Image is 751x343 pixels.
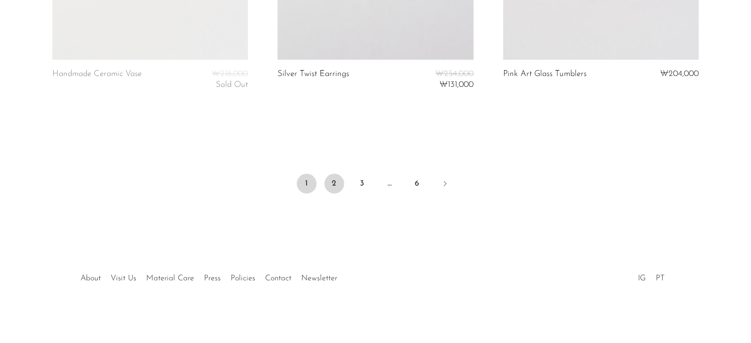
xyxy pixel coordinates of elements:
[324,174,344,193] a: 2
[212,70,248,78] span: ₩218,000
[503,70,587,78] a: Pink Art Glass Tumblers
[204,274,221,282] a: Press
[656,274,665,282] a: PT
[111,274,136,282] a: Visit Us
[380,174,399,193] span: …
[435,70,474,78] span: ₩254,000
[660,70,699,78] span: ₩204,000
[352,174,372,193] a: 3
[638,274,646,282] a: IG
[216,80,248,89] span: Sold Out
[76,267,342,285] ul: Quick links
[407,174,427,193] a: 6
[52,70,142,90] a: Handmade Ceramic Vase
[439,80,474,89] span: ₩131,000
[435,174,455,195] a: Next
[231,274,255,282] a: Policies
[80,274,101,282] a: About
[277,70,349,90] a: Silver Twist Earrings
[146,274,194,282] a: Material Care
[633,267,670,285] ul: Social Medias
[265,274,291,282] a: Contact
[297,174,316,193] span: 1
